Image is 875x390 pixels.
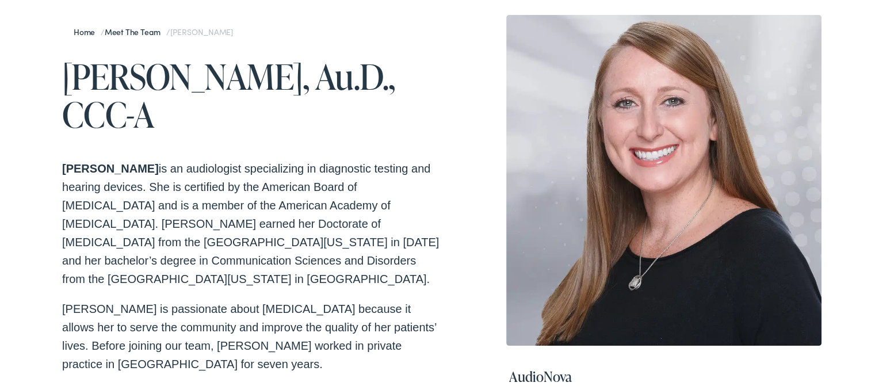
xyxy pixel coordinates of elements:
a: Home [74,24,101,36]
span: [PERSON_NAME] [170,24,233,36]
strong: [PERSON_NAME] [62,160,159,173]
p: [PERSON_NAME] is passionate about [MEDICAL_DATA] because it allows her to serve the community and... [62,298,442,372]
h4: AudioNova [509,367,819,384]
p: is an audiologist specializing in diagnostic testing and hearing devices. She is certified by the... [62,158,442,286]
span: / / [74,24,233,36]
h1: [PERSON_NAME], Au.D., CCC-A [62,56,442,132]
img: Dr. Kaitlyn Tidwell is an audiologist at Taylor Hearing Centers in Memphis, TN. [506,13,821,344]
a: Meet the Team [105,24,166,36]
